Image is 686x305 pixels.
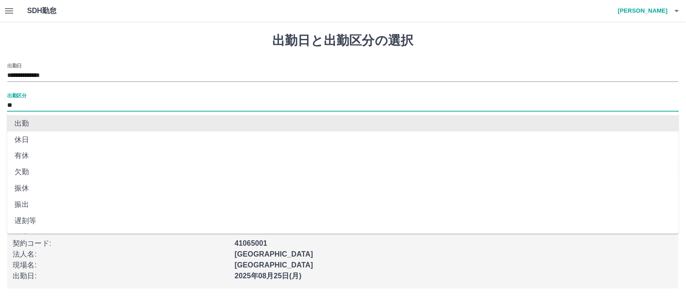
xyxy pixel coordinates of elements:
[235,239,267,247] b: 41065001
[7,115,679,132] li: 出勤
[235,261,313,269] b: [GEOGRAPHIC_DATA]
[7,33,679,48] h1: 出勤日と出勤区分の選択
[7,164,679,181] li: 欠勤
[13,271,229,281] p: 出勤日 :
[7,197,679,213] li: 振出
[7,181,679,197] li: 振休
[7,62,22,69] label: 出勤日
[7,148,679,164] li: 有休
[7,132,679,148] li: 休日
[13,249,229,260] p: 法人名 :
[235,250,313,258] b: [GEOGRAPHIC_DATA]
[7,229,679,246] li: 休業
[235,272,302,280] b: 2025年08月25日(月)
[7,92,26,99] label: 出勤区分
[13,238,229,249] p: 契約コード :
[13,260,229,271] p: 現場名 :
[7,213,679,229] li: 遅刻等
